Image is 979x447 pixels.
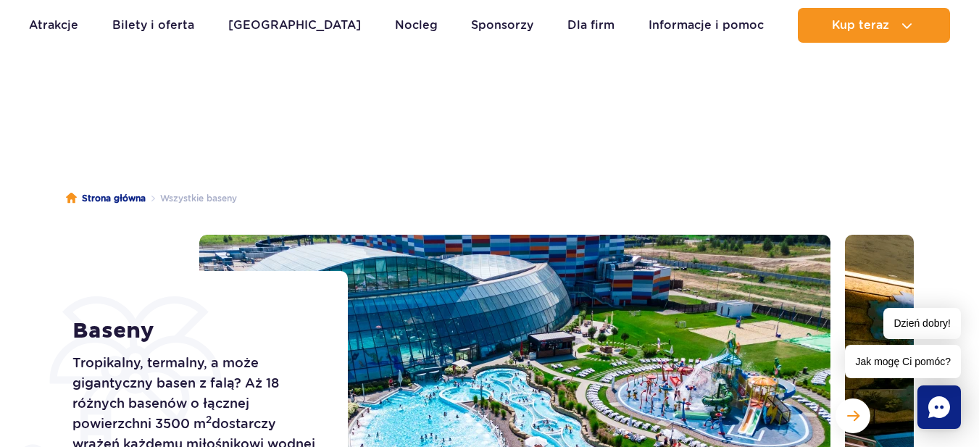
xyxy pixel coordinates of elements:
[29,8,78,43] a: Atrakcje
[845,345,961,378] span: Jak mogę Ci pomóc?
[228,8,361,43] a: [GEOGRAPHIC_DATA]
[883,308,961,339] span: Dzień dobry!
[112,8,194,43] a: Bilety i oferta
[395,8,438,43] a: Nocleg
[66,191,146,206] a: Strona główna
[146,191,237,206] li: Wszystkie baseny
[471,8,533,43] a: Sponsorzy
[832,19,889,32] span: Kup teraz
[917,385,961,429] div: Chat
[836,398,870,433] button: Następny slajd
[206,414,212,425] sup: 2
[649,8,764,43] a: Informacje i pomoc
[72,318,315,344] h1: Baseny
[798,8,950,43] button: Kup teraz
[567,8,615,43] a: Dla firm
